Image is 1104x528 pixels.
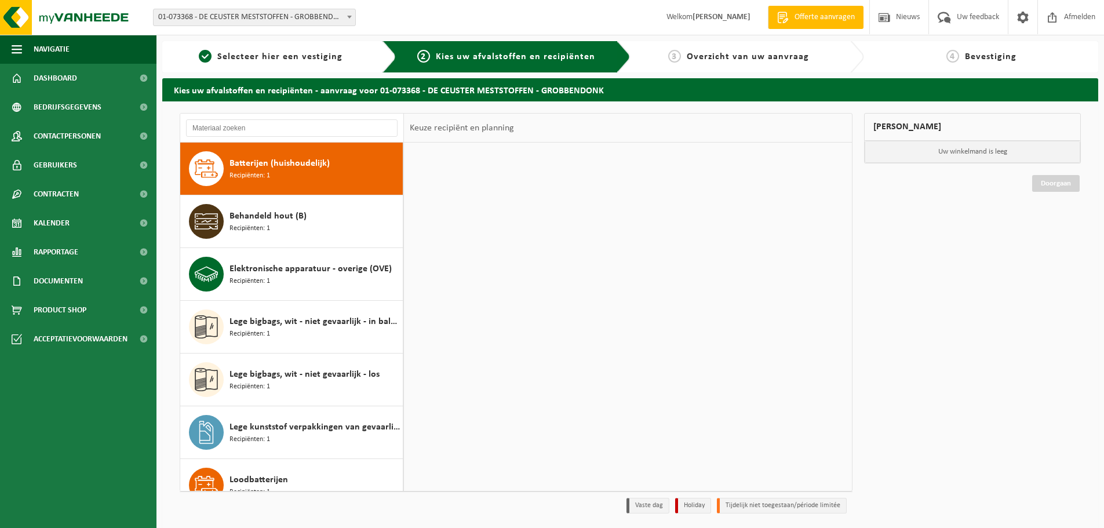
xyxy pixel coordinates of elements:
button: Lege kunststof verpakkingen van gevaarlijke stoffen Recipiënten: 1 [180,406,403,459]
div: [PERSON_NAME] [864,113,1081,141]
span: Kies uw afvalstoffen en recipiënten [436,52,595,61]
span: Contracten [34,180,79,209]
span: Rapportage [34,238,78,267]
span: 01-073368 - DE CEUSTER MESTSTOFFEN - GROBBENDONK [154,9,355,26]
button: Lege bigbags, wit - niet gevaarlijk - in balen Recipiënten: 1 [180,301,403,354]
span: Recipiënten: 1 [229,434,270,445]
span: 1 [199,50,212,63]
span: Recipiënten: 1 [229,381,270,392]
div: Keuze recipiënt en planning [404,114,520,143]
span: Bevestiging [965,52,1016,61]
span: Overzicht van uw aanvraag [687,52,809,61]
li: Vaste dag [626,498,669,514]
span: Recipiënten: 1 [229,276,270,287]
span: Batterijen (huishoudelijk) [229,156,330,170]
span: Recipiënten: 1 [229,223,270,234]
iframe: chat widget [6,502,194,528]
a: 1Selecteer hier een vestiging [168,50,373,64]
h2: Kies uw afvalstoffen en recipiënten - aanvraag voor 01-073368 - DE CEUSTER MESTSTOFFEN - GROBBENDONK [162,78,1098,101]
button: Elektronische apparatuur - overige (OVE) Recipiënten: 1 [180,248,403,301]
button: Batterijen (huishoudelijk) Recipiënten: 1 [180,143,403,195]
a: Doorgaan [1032,175,1080,192]
span: Dashboard [34,64,77,93]
span: Elektronische apparatuur - overige (OVE) [229,262,392,276]
span: Navigatie [34,35,70,64]
strong: [PERSON_NAME] [693,13,750,21]
span: 3 [668,50,681,63]
span: Selecteer hier een vestiging [217,52,343,61]
span: Recipiënten: 1 [229,487,270,498]
span: 2 [417,50,430,63]
input: Materiaal zoeken [186,119,398,137]
span: Product Shop [34,296,86,325]
span: Recipiënten: 1 [229,329,270,340]
button: Behandeld hout (B) Recipiënten: 1 [180,195,403,248]
span: 4 [946,50,959,63]
span: Contactpersonen [34,122,101,151]
span: Behandeld hout (B) [229,209,307,223]
span: Documenten [34,267,83,296]
a: Offerte aanvragen [768,6,863,29]
span: Bedrijfsgegevens [34,93,101,122]
span: Offerte aanvragen [792,12,858,23]
button: Lege bigbags, wit - niet gevaarlijk - los Recipiënten: 1 [180,354,403,406]
span: Gebruikers [34,151,77,180]
li: Holiday [675,498,711,514]
li: Tijdelijk niet toegestaan/période limitée [717,498,847,514]
span: Lege bigbags, wit - niet gevaarlijk - los [229,367,380,381]
span: Kalender [34,209,70,238]
button: Loodbatterijen Recipiënten: 1 [180,459,403,512]
span: Lege bigbags, wit - niet gevaarlijk - in balen [229,315,400,329]
span: Recipiënten: 1 [229,170,270,181]
p: Uw winkelmand is leeg [865,141,1080,163]
span: Loodbatterijen [229,473,288,487]
span: Lege kunststof verpakkingen van gevaarlijke stoffen [229,420,400,434]
span: Acceptatievoorwaarden [34,325,127,354]
span: 01-073368 - DE CEUSTER MESTSTOFFEN - GROBBENDONK [153,9,356,26]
